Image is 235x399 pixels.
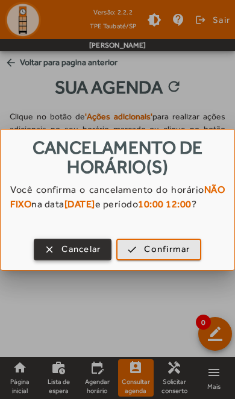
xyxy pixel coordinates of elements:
span: Cancelamento de horário(s) [33,137,203,177]
span: Cancelar [61,242,101,256]
div: Você confirma o cancelamento do horário na data e período ? [1,183,234,224]
strong: NÃO FIXO [10,184,225,210]
span: Confirmar [144,242,190,256]
button: Confirmar [116,239,201,260]
strong: 10:00 12:00 [138,198,192,210]
strong: [DATE] [64,198,95,210]
button: Cancelar [34,239,111,260]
